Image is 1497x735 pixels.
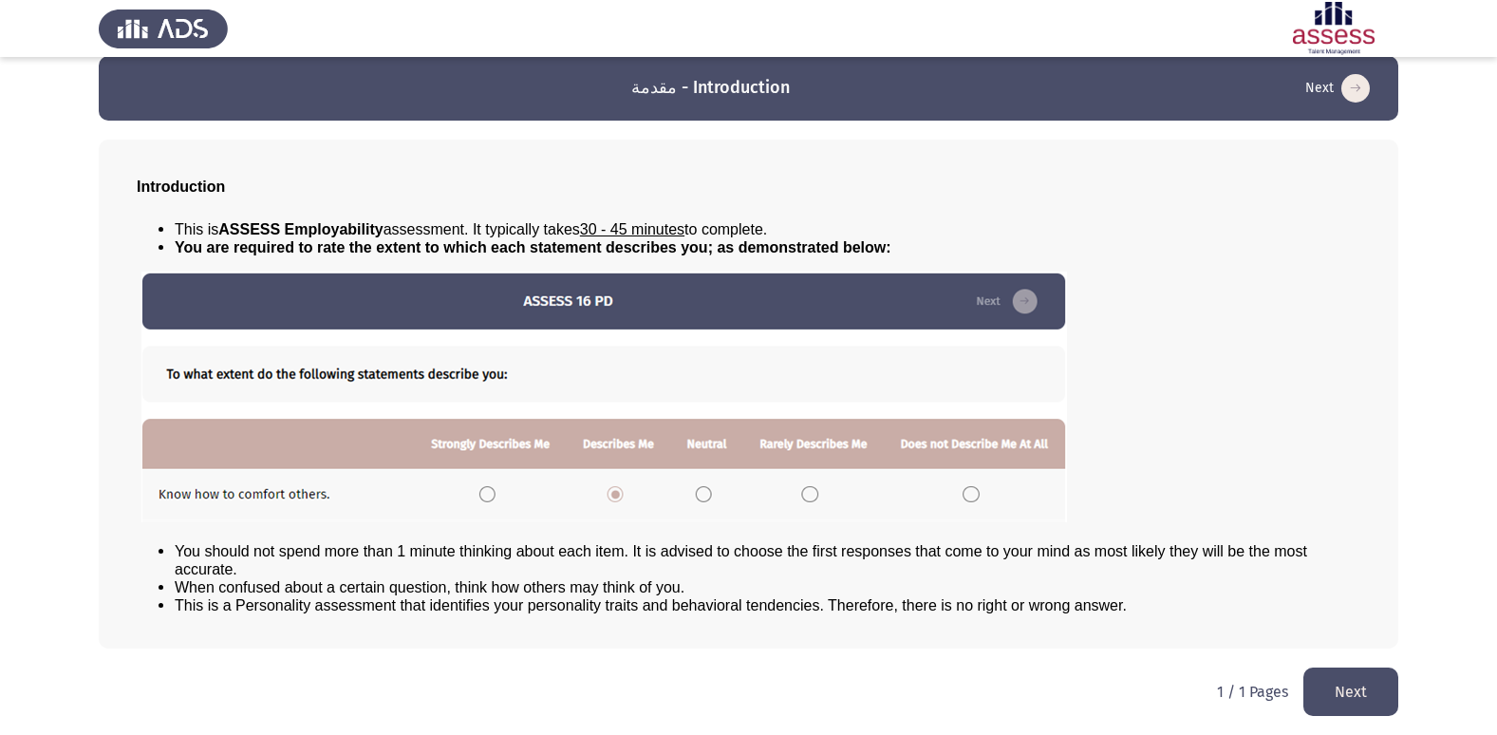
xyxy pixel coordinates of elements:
img: Assessment logo of ASSESS Employability - EBI [1269,2,1398,55]
span: When confused about a certain question, think how others may think of you. [175,579,684,595]
span: This is a Personality assessment that identifies your personality traits and behavioral tendencie... [175,597,1127,613]
button: load next page [1300,73,1375,104]
b: ASSESS Employability [218,221,383,237]
p: 1 / 1 Pages [1217,683,1288,701]
img: Assess Talent Management logo [99,2,228,55]
span: Introduction [137,179,225,195]
button: load next page [1303,668,1398,716]
span: You should not spend more than 1 minute thinking about each item. It is advised to choose the fir... [175,543,1307,577]
h3: مقدمة - Introduction [631,76,790,100]
span: You are required to rate the extent to which each statement describes you; as demonstrated below: [175,239,891,255]
u: 30 - 45 minutes [580,221,684,237]
span: This is assessment. It typically takes to complete. [175,221,767,237]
